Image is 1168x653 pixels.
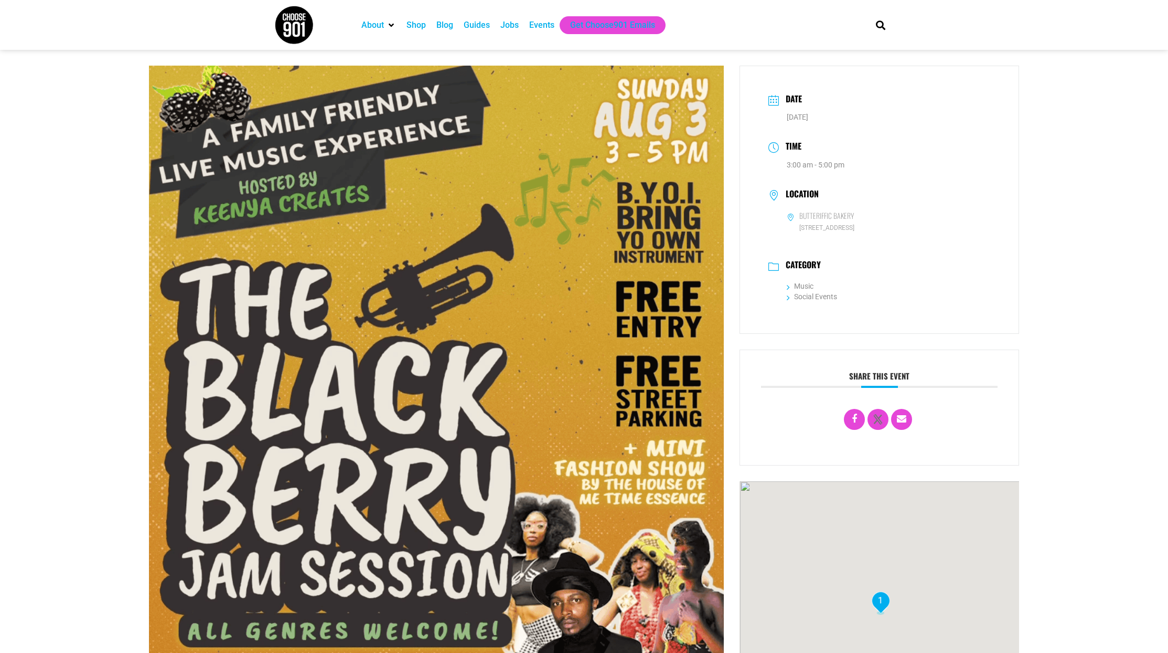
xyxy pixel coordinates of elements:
a: Blog [436,19,453,31]
span: 1 [872,595,889,606]
span: [DATE] [787,113,808,121]
a: X Social Network [867,409,888,430]
a: Shop [406,19,426,31]
a: Music [787,282,813,290]
h3: Time [780,140,801,155]
a: Share on Facebook [844,409,865,430]
div: About [356,16,401,34]
div: Search [872,16,889,34]
h3: Date [780,92,802,108]
a: Events [529,19,554,31]
a: Get Choose901 Emails [570,19,655,31]
h6: Butteriffic Bakery [799,211,854,220]
h3: Category [780,260,821,272]
a: Jobs [500,19,519,31]
nav: Main nav [356,16,858,34]
a: Guides [464,19,490,31]
h3: Share this event [761,371,998,388]
abbr: 3:00 am - 5:00 pm [787,161,844,169]
h3: Location [780,189,819,202]
a: Social Events [787,292,837,301]
a: Email [891,409,912,430]
span: [STREET_ADDRESS] [787,223,990,233]
a: About [361,19,384,31]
